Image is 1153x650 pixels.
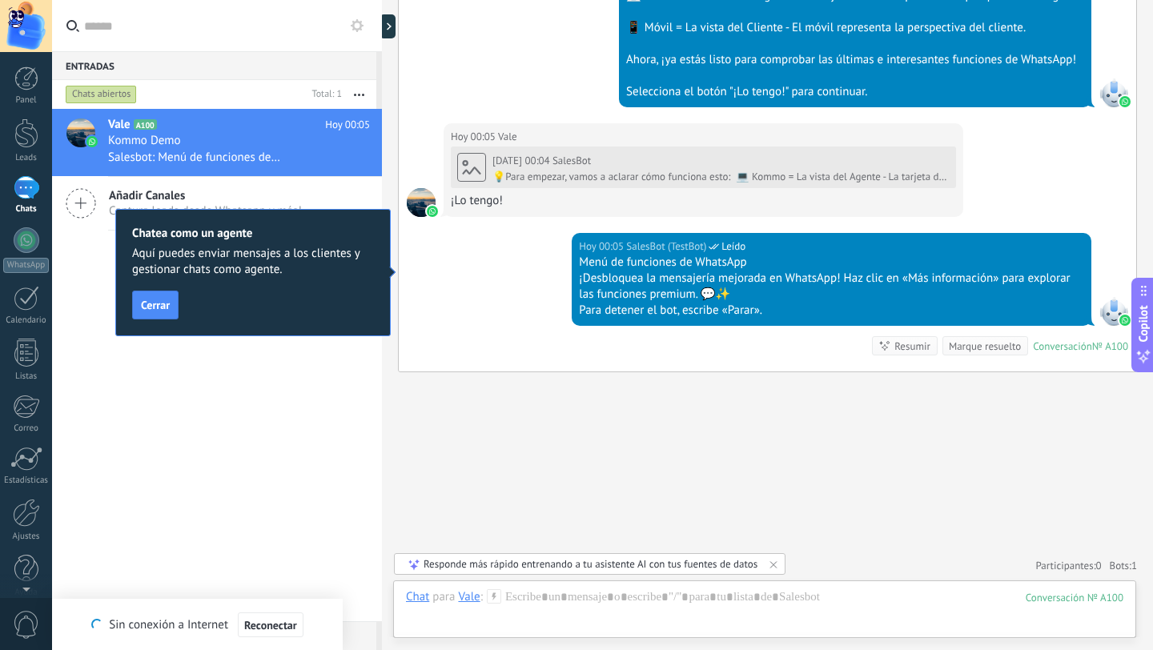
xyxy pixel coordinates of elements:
[325,117,370,133] span: Hoy 00:05
[108,150,282,165] span: Salesbot: Menú de funciones de WhatsApp ¡Desbloquea la mensajería mejorada en WhatsApp! Haz clic ...
[949,339,1021,354] div: Marque resuelto
[626,52,1084,68] div: Ahora, ¡ya estás listo para comprobar las últimas e interesantes funciones de WhatsApp!
[1092,339,1128,353] div: № A100
[306,86,342,102] div: Total: 1
[1099,297,1128,326] span: SalesBot
[52,51,376,80] div: Entradas
[108,133,181,149] span: Kommo Demo
[109,188,302,203] span: Añadir Canales
[380,14,396,38] div: Mostrar
[132,226,374,241] h2: Chatea como un agente
[492,154,552,167] div: [DATE] 00:04
[86,136,98,147] img: icon
[498,129,517,145] span: Vale
[424,557,757,571] div: Responde más rápido entrenando a tu asistente AI con tus fuentes de datos
[3,315,50,326] div: Calendario
[626,84,1084,100] div: Selecciona el botón "¡Lo tengo!" para continuar.
[579,255,1084,271] div: Menú de funciones de WhatsApp
[894,339,930,354] div: Resumir
[132,246,374,278] span: Aquí puedes enviar mensajes a los clientes y gestionar chats como agente.
[342,80,376,109] button: Más
[3,371,50,382] div: Listas
[458,589,480,604] div: Vale
[432,589,455,605] span: para
[492,171,950,183] div: 💡Para empezar, vamos a aclarar cómo funciona esto: 💻 Kommo = La vista del Agente - La tarjeta de ...
[1110,559,1137,572] span: Bots:
[3,532,50,542] div: Ajustes
[1119,315,1131,326] img: waba.svg
[134,119,157,130] span: A100
[3,258,49,273] div: WhatsApp
[451,193,956,209] div: ¡Lo tengo!
[3,423,50,434] div: Correo
[3,95,50,106] div: Panel
[109,203,302,219] span: Captura leads desde Whatsapp y más!
[1096,559,1102,572] span: 0
[3,475,50,486] div: Estadísticas
[427,206,438,217] img: waba.svg
[3,204,50,215] div: Chats
[1131,559,1137,572] span: 1
[579,239,626,255] div: Hoy 00:05
[626,20,1084,36] div: 📱 Móvil = La vista del Cliente - El móvil representa la perspectiva del cliente.
[91,612,303,638] div: Sin conexión a Internet
[579,303,1084,319] div: Para detener el bot, escribe «Parar».
[579,271,1084,303] div: ¡Desbloquea la mensajería mejorada en WhatsApp! Haz clic en «Más información» para explorar las f...
[407,188,436,217] span: Vale
[141,299,170,311] span: Cerrar
[721,239,745,255] span: Leído
[1035,559,1101,572] a: Participantes:0
[52,109,382,176] a: avatariconValeA100Hoy 00:05Kommo DemoSalesbot: Menú de funciones de WhatsApp ¡Desbloquea la mensa...
[451,129,498,145] div: Hoy 00:05
[238,612,303,638] button: Reconectar
[626,239,706,255] span: SalesBot (TestBot)
[66,85,137,104] div: Chats abiertos
[1033,339,1092,353] div: Conversación
[1135,306,1151,343] span: Copilot
[552,154,591,167] span: SalesBot
[1026,591,1123,604] div: 100
[3,153,50,163] div: Leads
[108,117,131,133] span: Vale
[1099,78,1128,107] span: SalesBot
[1119,96,1131,107] img: waba.svg
[244,620,297,631] span: Reconectar
[132,291,179,319] button: Cerrar
[480,589,483,605] span: :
